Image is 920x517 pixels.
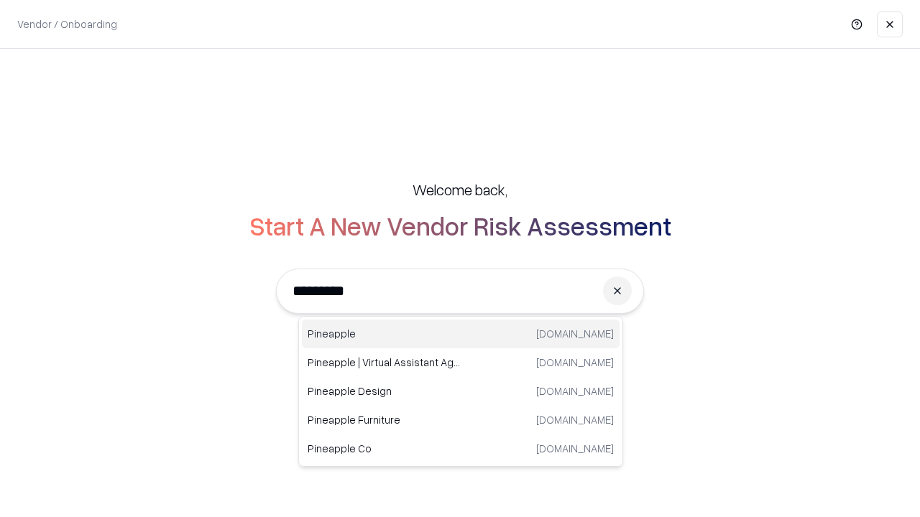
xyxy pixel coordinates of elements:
div: Suggestions [298,316,623,467]
p: [DOMAIN_NAME] [536,326,614,341]
p: Pineapple Furniture [308,412,461,427]
p: Pineapple Co [308,441,461,456]
p: Vendor / Onboarding [17,17,117,32]
p: [DOMAIN_NAME] [536,383,614,399]
h5: Welcome back, [413,180,507,200]
h2: Start A New Vendor Risk Assessment [249,211,671,240]
p: Pineapple | Virtual Assistant Agency [308,355,461,370]
p: Pineapple Design [308,383,461,399]
p: [DOMAIN_NAME] [536,355,614,370]
p: Pineapple [308,326,461,341]
p: [DOMAIN_NAME] [536,441,614,456]
p: [DOMAIN_NAME] [536,412,614,427]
